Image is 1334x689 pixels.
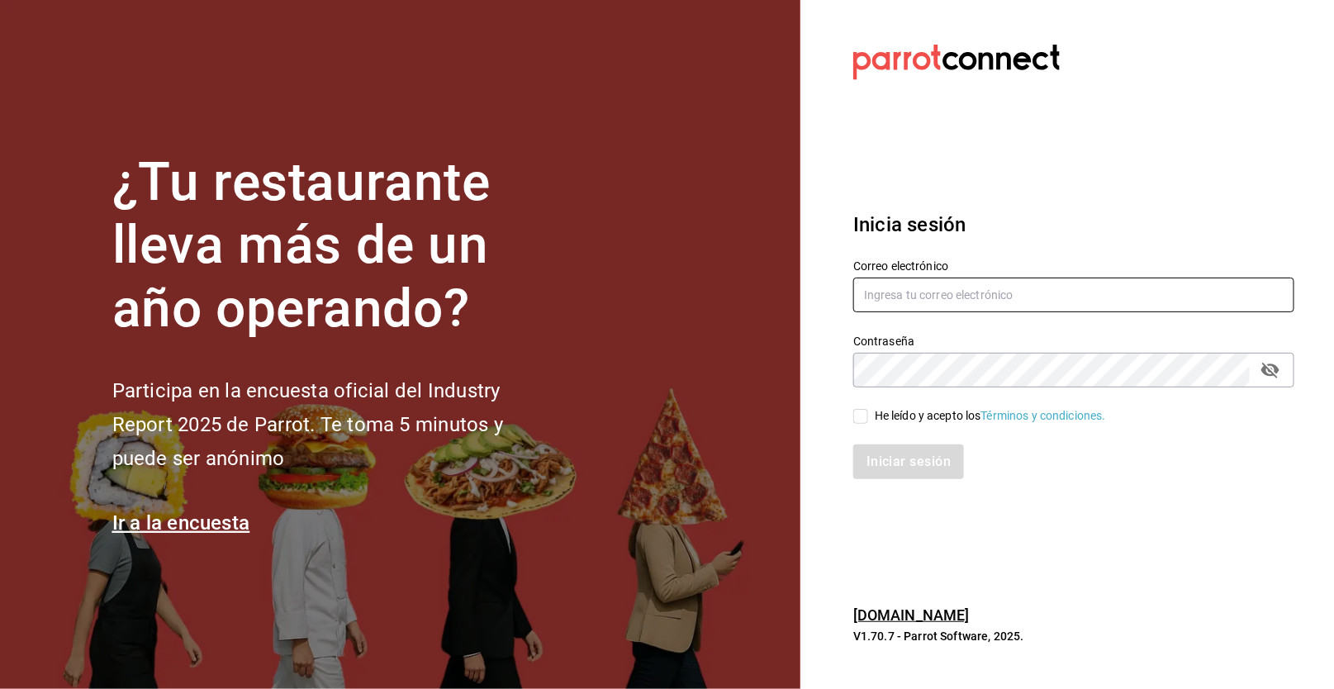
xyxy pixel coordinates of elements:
[853,335,1294,347] label: Contraseña
[112,374,558,475] h2: Participa en la encuesta oficial del Industry Report 2025 de Parrot. Te toma 5 minutos y puede se...
[981,409,1106,422] a: Términos y condiciones.
[1256,356,1284,384] button: passwordField
[875,407,1106,425] div: He leído y acepto los
[853,210,1294,240] h3: Inicia sesión
[853,628,1294,644] p: V1.70.7 - Parrot Software, 2025.
[853,606,970,624] a: [DOMAIN_NAME]
[112,511,250,535] a: Ir a la encuesta
[853,278,1294,312] input: Ingresa tu correo electrónico
[112,151,558,341] h1: ¿Tu restaurante lleva más de un año operando?
[853,260,1294,272] label: Correo electrónico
